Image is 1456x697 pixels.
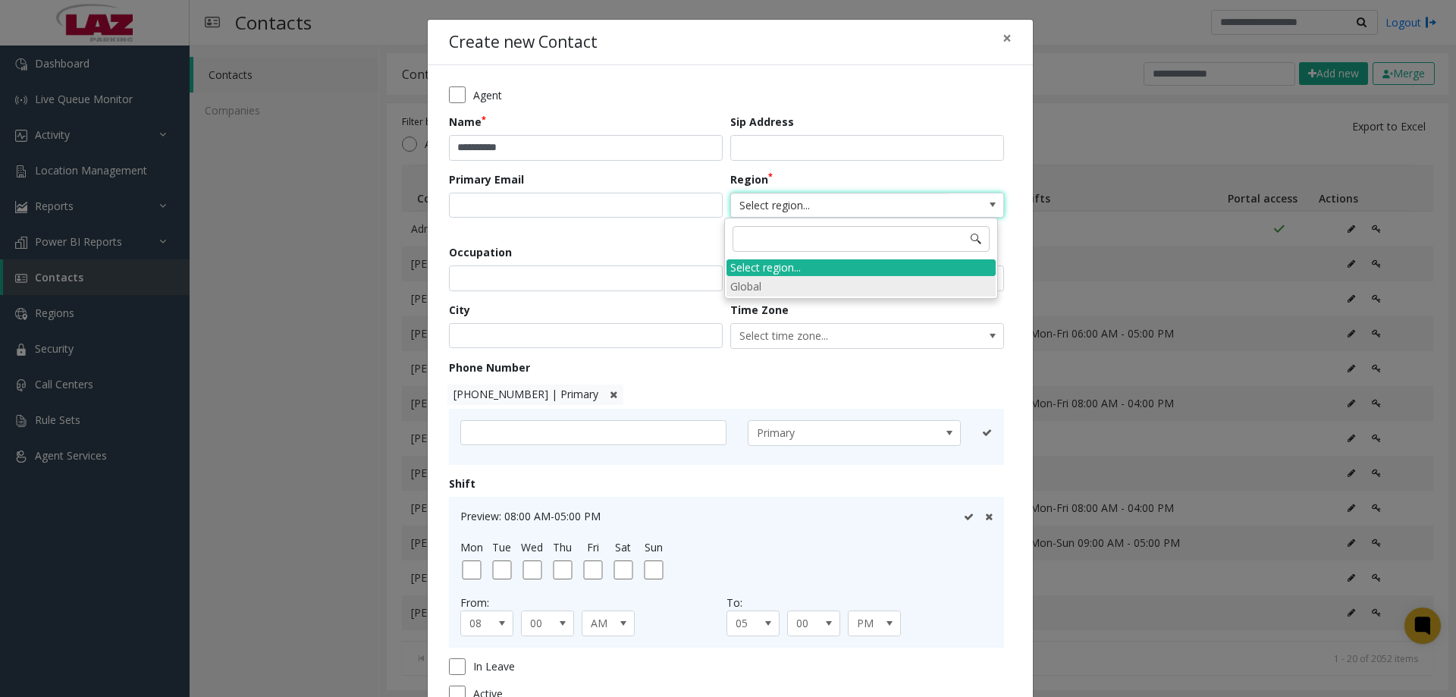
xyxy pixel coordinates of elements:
[460,595,726,611] div: From:
[587,539,599,555] label: Fri
[726,276,996,297] li: Global
[473,658,515,674] span: In Leave
[449,171,524,187] label: Primary Email
[522,611,563,636] span: 00
[473,87,502,103] span: Agent
[748,421,918,445] span: Primary
[449,114,486,130] label: Name
[521,539,543,555] label: Wed
[726,595,993,611] div: To:
[553,539,572,555] label: Thu
[449,476,475,491] label: Shift
[730,171,773,187] label: Region
[1003,27,1012,49] span: ×
[460,539,483,555] label: Mon
[492,539,511,555] label: Tue
[730,114,794,130] label: Sip Address
[731,324,949,348] span: Select time zone...
[461,611,502,636] span: 08
[788,611,829,636] span: 00
[449,359,530,375] label: Phone Number
[730,302,789,318] label: Time Zone
[453,387,598,401] span: [PHONE_NUMBER] | Primary
[582,611,623,636] span: AM
[460,509,601,523] span: Preview: 08:00 AM-05:00 PM
[726,259,996,276] div: Select region...
[449,244,512,260] label: Occupation
[727,611,768,636] span: 05
[449,302,470,318] label: City
[992,20,1022,57] button: Close
[849,611,890,636] span: PM
[645,539,663,555] label: Sun
[731,193,949,218] span: Select region...
[449,30,598,55] h4: Create new Contact
[615,539,631,555] label: Sat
